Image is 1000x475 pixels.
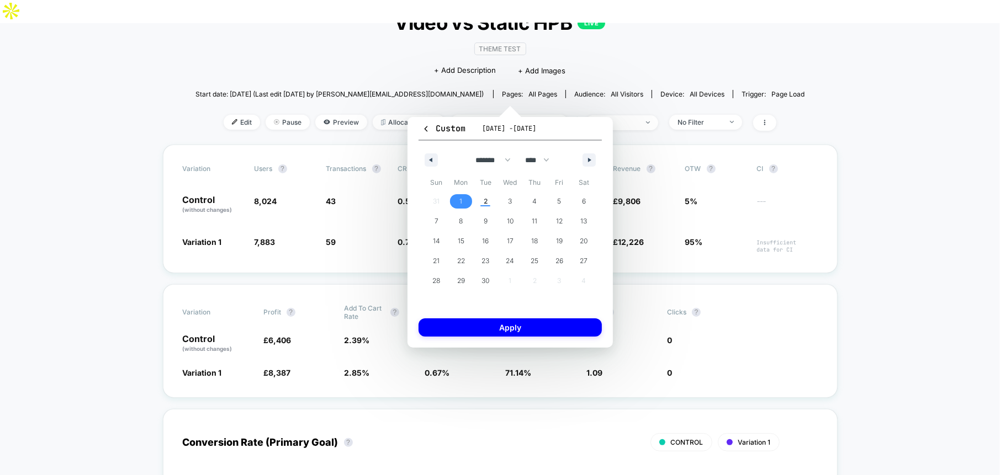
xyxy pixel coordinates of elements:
[482,231,489,251] span: 16
[482,271,489,291] span: 30
[667,308,686,316] span: Clicks
[266,115,310,130] span: Pause
[572,174,596,191] span: Sat
[547,174,572,191] span: Fri
[667,335,672,345] span: 0
[580,231,588,251] span: 20
[372,164,381,173] button: ?
[268,335,291,345] span: 6,406
[315,115,367,130] span: Preview
[274,119,279,125] img: end
[390,308,399,317] button: ?
[255,164,273,173] span: users
[183,164,244,173] span: Variation
[522,174,547,191] span: Thu
[344,368,369,377] span: 2.85 %
[484,211,488,231] span: 9
[502,90,557,98] div: Pages:
[278,164,287,173] button: ?
[532,211,538,231] span: 11
[424,174,449,191] span: Sun
[326,237,336,247] span: 59
[419,122,602,141] button: Custom[DATE] -[DATE]
[433,231,440,251] span: 14
[449,191,474,211] button: 1
[263,335,291,345] span: £
[556,231,563,251] span: 19
[183,195,244,214] p: Control
[287,308,295,317] button: ?
[326,196,336,206] span: 43
[482,251,489,271] span: 23
[195,90,484,98] span: Start date: [DATE] (Last edit [DATE] by [PERSON_NAME][EMAIL_ADDRESS][DOMAIN_NAME])
[555,251,563,271] span: 26
[449,251,474,271] button: 22
[547,191,572,211] button: 5
[582,191,586,211] span: 6
[667,368,672,377] span: 0
[473,211,498,231] button: 9
[183,334,252,353] p: Control
[425,368,449,377] span: 0.67 %
[457,251,465,271] span: 22
[344,304,385,321] span: Add To Cart Rate
[678,118,722,126] div: No Filter
[381,119,385,125] img: rebalance
[344,335,369,345] span: 2.39 %
[473,251,498,271] button: 23
[183,345,232,352] span: (without changes)
[611,90,643,98] span: All Visitors
[522,251,547,271] button: 25
[532,231,538,251] span: 18
[581,211,588,231] span: 13
[547,251,572,271] button: 26
[183,206,232,213] span: (without changes)
[484,191,488,211] span: 2
[424,231,449,251] button: 14
[685,164,746,173] span: OTW
[730,121,734,123] img: end
[613,196,641,206] span: £
[646,121,650,124] img: end
[574,90,643,98] div: Audience:
[473,174,498,191] span: Tue
[508,191,512,211] span: 3
[435,65,496,76] span: + Add Description
[572,231,596,251] button: 20
[263,308,281,316] span: Profit
[498,174,523,191] span: Wed
[424,251,449,271] button: 21
[433,251,440,271] span: 21
[232,119,237,125] img: edit
[690,90,724,98] span: all devices
[547,211,572,231] button: 12
[613,164,641,173] span: Revenue
[757,239,818,253] span: Insufficient data for CI
[449,231,474,251] button: 15
[435,211,438,231] span: 7
[507,211,514,231] span: 10
[474,42,526,55] span: Theme Test
[459,211,463,231] span: 8
[652,90,733,98] span: Device:
[424,211,449,231] button: 7
[507,231,514,251] span: 17
[558,191,562,211] span: 5
[419,318,602,337] button: Apply
[449,271,474,291] button: 29
[263,368,290,377] span: £
[424,271,449,291] button: 28
[255,237,276,247] span: 7,883
[449,211,474,231] button: 8
[533,191,537,211] span: 4
[742,90,805,98] div: Trigger:
[547,231,572,251] button: 19
[757,164,818,173] span: CI
[255,196,277,206] span: 8,024
[556,211,563,231] span: 12
[183,368,222,377] span: Variation 1
[473,231,498,251] button: 16
[522,191,547,211] button: 4
[707,164,716,173] button: ?
[580,251,588,271] span: 27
